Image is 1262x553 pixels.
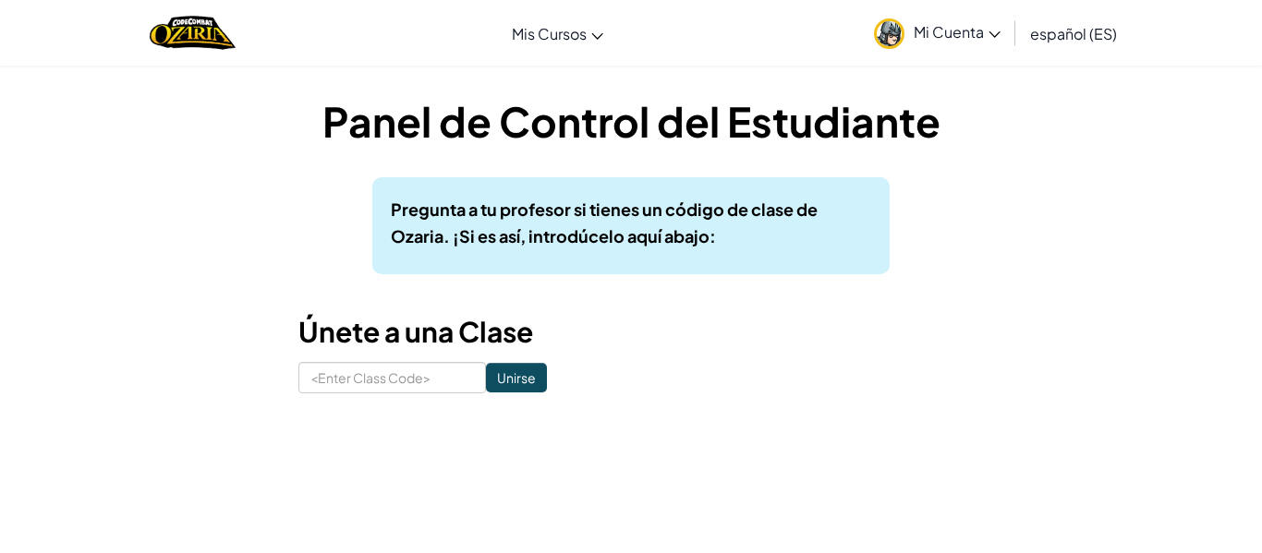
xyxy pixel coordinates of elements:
input: Unirse [486,363,547,392]
a: Mi Cuenta [865,4,1010,62]
b: Pregunta a tu profesor si tienes un código de clase de Ozaria. ¡Si es así, introdúcelo aquí abajo: [391,198,818,246]
a: Mis Cursos [503,8,613,58]
img: avatar [874,18,904,49]
h3: Únete a una Clase [298,311,964,353]
span: español (ES) [1030,24,1117,43]
input: <Enter Class Code> [298,362,486,393]
a: español (ES) [1021,8,1126,58]
h1: Panel de Control del Estudiante [298,92,964,150]
img: Home [150,14,236,52]
span: Mi Cuenta [914,22,1001,42]
a: Ozaria by CodeCombat logo [150,14,236,52]
span: Mis Cursos [512,24,587,43]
